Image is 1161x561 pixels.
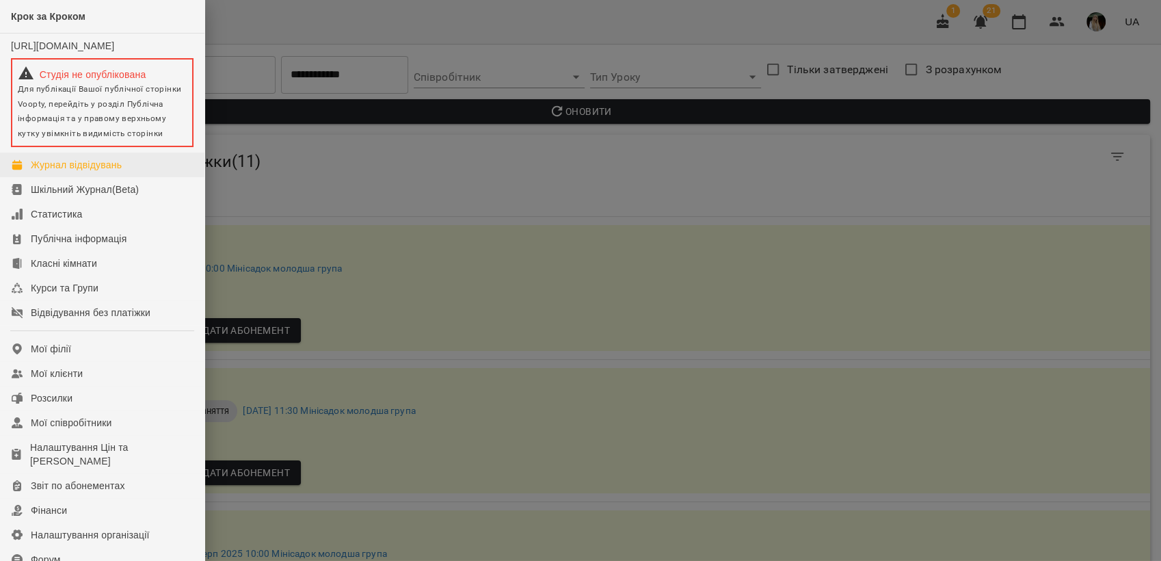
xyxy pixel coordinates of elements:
[11,11,85,22] span: Крок за Кроком
[31,528,150,542] div: Налаштування організації
[31,342,71,356] div: Мої філії
[31,158,122,172] div: Журнал відвідувань
[31,207,83,221] div: Статистика
[31,232,126,246] div: Публічна інформація
[31,504,67,517] div: Фінанси
[11,40,114,51] a: [URL][DOMAIN_NAME]
[31,257,97,270] div: Класні кімнати
[18,65,187,81] div: Студія не опублікована
[31,416,112,430] div: Мої співробітники
[31,391,72,405] div: Розсилки
[31,479,125,493] div: Звіт по абонементах
[31,306,150,319] div: Відвідування без платіжки
[31,281,98,295] div: Курси та Групи
[31,183,139,196] div: Шкільний Журнал(Beta)
[18,84,181,138] span: Для публікації Вашої публічної сторінки Voopty, перейдіть у розділ Публічна інформація та у право...
[30,441,193,468] div: Налаштування Цін та [PERSON_NAME]
[31,367,83,380] div: Мої клієнти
